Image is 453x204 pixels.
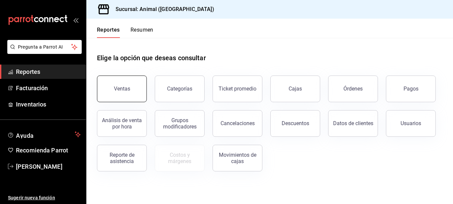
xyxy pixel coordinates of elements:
button: Datos de clientes [328,110,378,137]
button: Ticket promedio [213,76,262,102]
div: Análisis de venta por hora [101,117,142,130]
button: Reportes [97,27,120,38]
div: Categorías [167,86,192,92]
button: Cancelaciones [213,110,262,137]
div: Ticket promedio [219,86,256,92]
h3: Sucursal: Animal ([GEOGRAPHIC_DATA]) [110,5,214,13]
button: Pregunta a Parrot AI [7,40,82,54]
span: [PERSON_NAME] [16,162,81,171]
button: Reporte de asistencia [97,145,147,171]
button: Descuentos [270,110,320,137]
span: Recomienda Parrot [16,146,81,155]
span: Facturación [16,84,81,93]
a: Cajas [270,76,320,102]
button: open_drawer_menu [73,17,78,23]
button: Usuarios [386,110,436,137]
div: Movimientos de cajas [217,152,258,164]
button: Resumen [131,27,153,38]
span: Inventarios [16,100,81,109]
div: Grupos modificadores [159,117,200,130]
button: Ventas [97,76,147,102]
div: Datos de clientes [333,120,373,126]
button: Movimientos de cajas [213,145,262,171]
span: Ayuda [16,130,72,138]
div: navigation tabs [97,27,153,38]
div: Órdenes [343,86,363,92]
div: Reporte de asistencia [101,152,142,164]
div: Ventas [114,86,130,92]
span: Sugerir nueva función [8,194,81,201]
div: Usuarios [401,120,421,126]
div: Pagos [404,86,418,92]
div: Cancelaciones [221,120,255,126]
div: Descuentos [282,120,309,126]
h1: Elige la opción que deseas consultar [97,53,206,63]
button: Grupos modificadores [155,110,205,137]
span: Reportes [16,67,81,76]
div: Cajas [289,85,302,93]
button: Órdenes [328,76,378,102]
button: Pagos [386,76,436,102]
div: Costos y márgenes [159,152,200,164]
button: Contrata inventarios para ver este reporte [155,145,205,171]
a: Pregunta a Parrot AI [5,48,82,55]
span: Pregunta a Parrot AI [18,44,71,51]
button: Análisis de venta por hora [97,110,147,137]
button: Categorías [155,76,205,102]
